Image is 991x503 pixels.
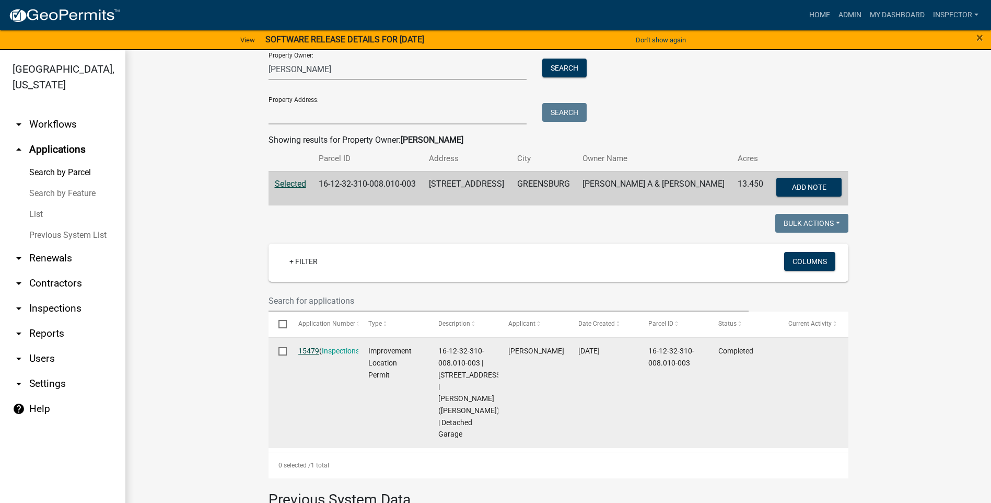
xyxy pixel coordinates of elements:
[13,378,25,390] i: arrow_drop_down
[834,5,866,25] a: Admin
[576,146,731,171] th: Owner Name
[236,31,259,49] a: View
[508,347,564,355] span: Debbie Martin
[542,59,587,77] button: Search
[438,347,503,438] span: 16-12-32-310-008.010-003 | 4668 S CO RD 950 W | Joseph Harmeyer (Jessica) | Detached Garage
[731,146,770,171] th: Acres
[401,135,463,145] strong: [PERSON_NAME]
[423,171,511,205] td: [STREET_ADDRESS]
[298,345,348,357] div: ( )
[578,347,600,355] span: 09/27/2022
[776,178,842,197] button: Add Note
[278,462,311,469] span: 0 selected /
[438,320,470,327] span: Description
[784,252,835,271] button: Columns
[632,31,690,49] button: Don't show again
[13,302,25,315] i: arrow_drop_down
[718,320,737,327] span: Status
[269,312,288,337] datatable-header-cell: Select
[13,327,25,340] i: arrow_drop_down
[498,312,568,337] datatable-header-cell: Applicant
[976,30,983,45] span: ×
[275,179,306,189] a: Selected
[731,171,770,205] td: 13.450
[866,5,929,25] a: My Dashboard
[13,403,25,415] i: help
[792,182,826,191] span: Add Note
[578,320,615,327] span: Date Created
[508,320,535,327] span: Applicant
[648,347,694,367] span: 16-12-32-310-008.010-003
[511,171,577,205] td: GREENSBURG
[778,312,848,337] datatable-header-cell: Current Activity
[322,347,359,355] a: Inspections
[312,171,423,205] td: 16-12-32-310-008.010-003
[312,146,423,171] th: Parcel ID
[368,347,412,379] span: Improvement Location Permit
[648,320,673,327] span: Parcel ID
[511,146,577,171] th: City
[638,312,708,337] datatable-header-cell: Parcel ID
[269,290,749,312] input: Search for applications
[976,31,983,44] button: Close
[298,320,355,327] span: Application Number
[718,347,753,355] span: Completed
[281,252,326,271] a: + Filter
[368,320,382,327] span: Type
[358,312,428,337] datatable-header-cell: Type
[288,312,358,337] datatable-header-cell: Application Number
[13,143,25,156] i: arrow_drop_up
[576,171,731,205] td: [PERSON_NAME] A & [PERSON_NAME]
[423,146,511,171] th: Address
[568,312,638,337] datatable-header-cell: Date Created
[13,252,25,265] i: arrow_drop_down
[428,312,498,337] datatable-header-cell: Description
[775,214,848,233] button: Bulk Actions
[805,5,834,25] a: Home
[929,5,983,25] a: Inspector
[265,35,424,44] strong: SOFTWARE RELEASE DETAILS FOR [DATE]
[708,312,778,337] datatable-header-cell: Status
[13,277,25,290] i: arrow_drop_down
[13,118,25,131] i: arrow_drop_down
[269,452,848,478] div: 1 total
[788,320,832,327] span: Current Activity
[269,134,848,146] div: Showing results for Property Owner:
[298,347,319,355] a: 15479
[13,352,25,365] i: arrow_drop_down
[542,103,587,122] button: Search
